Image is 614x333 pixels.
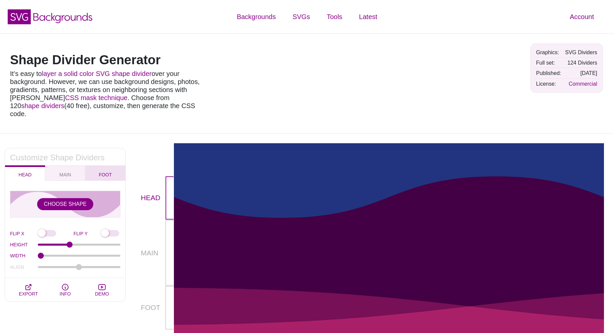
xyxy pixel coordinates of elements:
td: Graphics: [534,48,563,57]
a: shape dividers [21,102,64,109]
a: Latest [351,7,386,27]
label: ALIGN [10,261,38,273]
p: It’s easy to over your background. However, we can use background designs, photos, gradients, pat... [10,70,201,118]
button: CHOOSE SHAPE [37,198,93,210]
label: HEIGHT [10,239,38,251]
a: layer a solid color SVG shape divider [42,70,151,77]
label: FLIP X [10,229,38,238]
td: SVG Dividers [564,48,599,57]
span: DEMO [95,291,109,297]
td: [DATE] [564,68,599,78]
a: SVGs [284,7,318,27]
span: FOOT [96,171,115,178]
button: MAIN [45,165,85,181]
h2: Customize Shape Dividers [10,155,120,160]
a: Tools [318,7,351,27]
button: INFO [47,278,84,302]
p: MAIN [141,248,166,258]
p: FOOT [141,286,166,329]
button: DEMO [84,278,120,302]
td: License: [534,79,563,89]
h1: Shape Divider Generator [10,54,201,66]
button: EXPORT [10,278,47,302]
p: HEAD [141,176,166,220]
button: FOOT [85,165,125,181]
a: Account [561,7,602,27]
label: FLIP Y [74,229,101,238]
label: WIDTH [10,250,38,262]
td: Published: [534,68,563,78]
span: INFO [60,291,71,297]
td: 124 Dividers [564,58,599,68]
a: Commercial [569,81,597,87]
a: Backgrounds [228,7,284,27]
a: CSS mask technique [65,94,127,101]
span: MAIN [60,172,71,177]
span: EXPORT [19,291,38,297]
td: Full set: [534,58,563,68]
